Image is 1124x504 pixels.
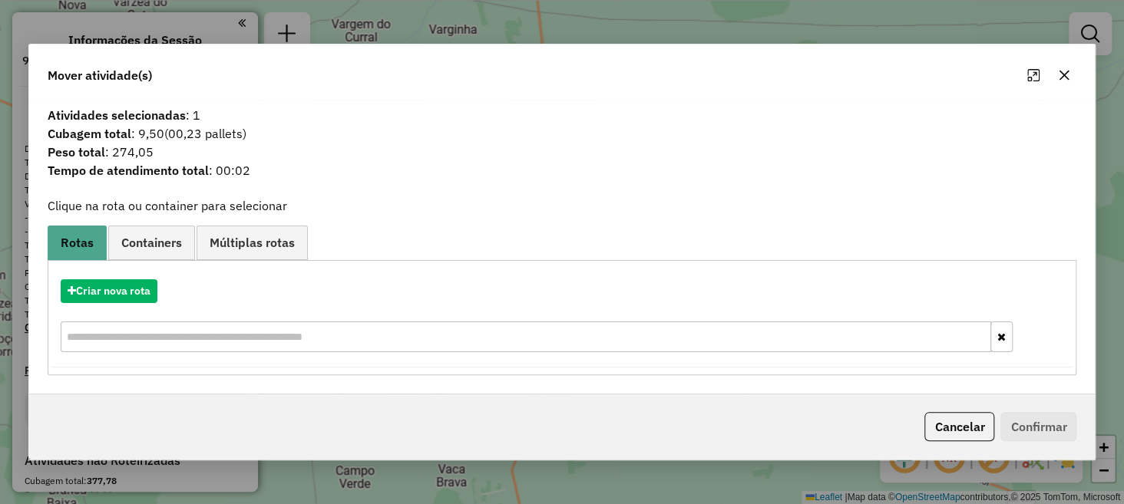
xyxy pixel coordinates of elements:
[61,279,157,303] button: Criar nova rota
[38,143,1086,161] span: : 274,05
[48,126,131,141] strong: Cubagem total
[61,236,94,249] span: Rotas
[164,126,246,141] span: (00,23 pallets)
[48,163,209,178] strong: Tempo de atendimento total
[48,144,105,160] strong: Peso total
[48,107,186,123] strong: Atividades selecionadas
[38,106,1086,124] span: : 1
[48,196,287,215] label: Clique na rota ou container para selecionar
[38,161,1086,180] span: : 00:02
[38,124,1086,143] span: : 9,50
[924,412,994,441] button: Cancelar
[48,66,152,84] span: Mover atividade(s)
[121,236,182,249] span: Containers
[1021,63,1046,87] button: Maximize
[210,236,295,249] span: Múltiplas rotas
